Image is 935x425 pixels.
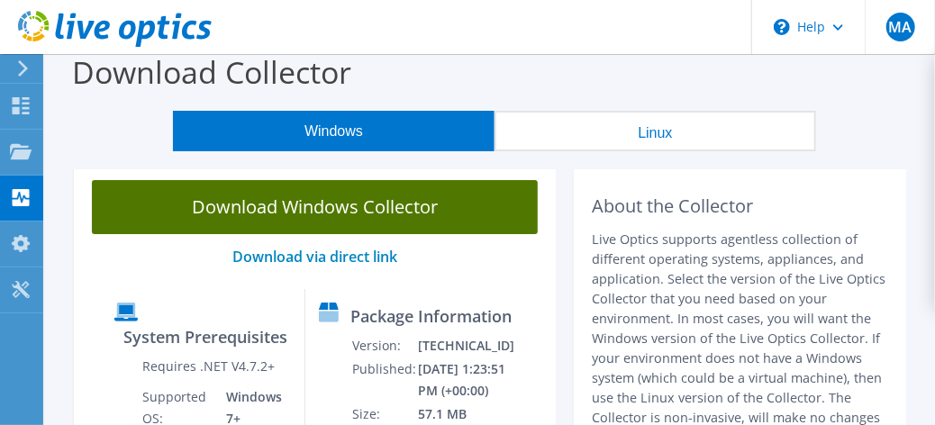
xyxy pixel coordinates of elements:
button: Windows [173,111,495,151]
svg: \n [774,19,790,35]
td: [DATE] 1:23:51 PM (+00:00) [417,357,515,402]
label: Requires .NET V4.7.2+ [142,357,275,375]
label: System Prerequisites [123,328,287,346]
a: Download via direct link [232,247,397,267]
label: Download Collector [72,51,351,93]
h2: About the Collector [592,195,888,217]
td: [TECHNICAL_ID] [417,334,515,357]
a: Download Windows Collector [92,180,538,234]
span: MA [886,13,915,41]
td: Published: [351,357,417,402]
td: Version: [351,334,417,357]
button: Linux [495,111,816,151]
label: Package Information [350,307,512,325]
